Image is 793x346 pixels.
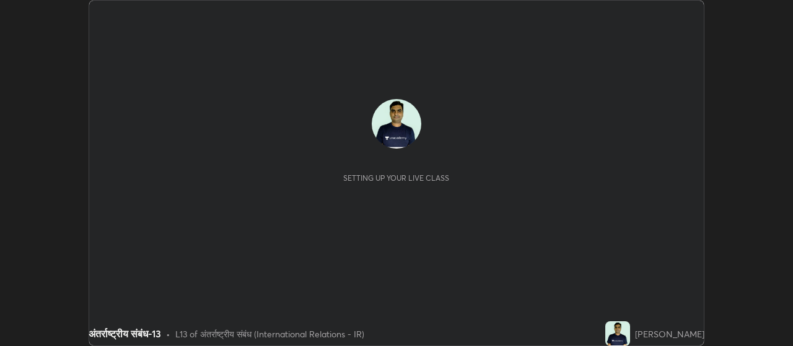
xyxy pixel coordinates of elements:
div: [PERSON_NAME] [635,327,704,340]
img: d3762dffd6d8475ea9bf86f1b92e1243.jpg [605,321,630,346]
div: L13 of अंतर्राष्ट्रीय संबंध (International Relations - IR) [175,327,364,340]
div: • [166,327,170,340]
img: d3762dffd6d8475ea9bf86f1b92e1243.jpg [372,99,421,149]
div: Setting up your live class [343,173,449,183]
div: अंतर्राष्ट्रीय संबंध-13 [89,326,161,341]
